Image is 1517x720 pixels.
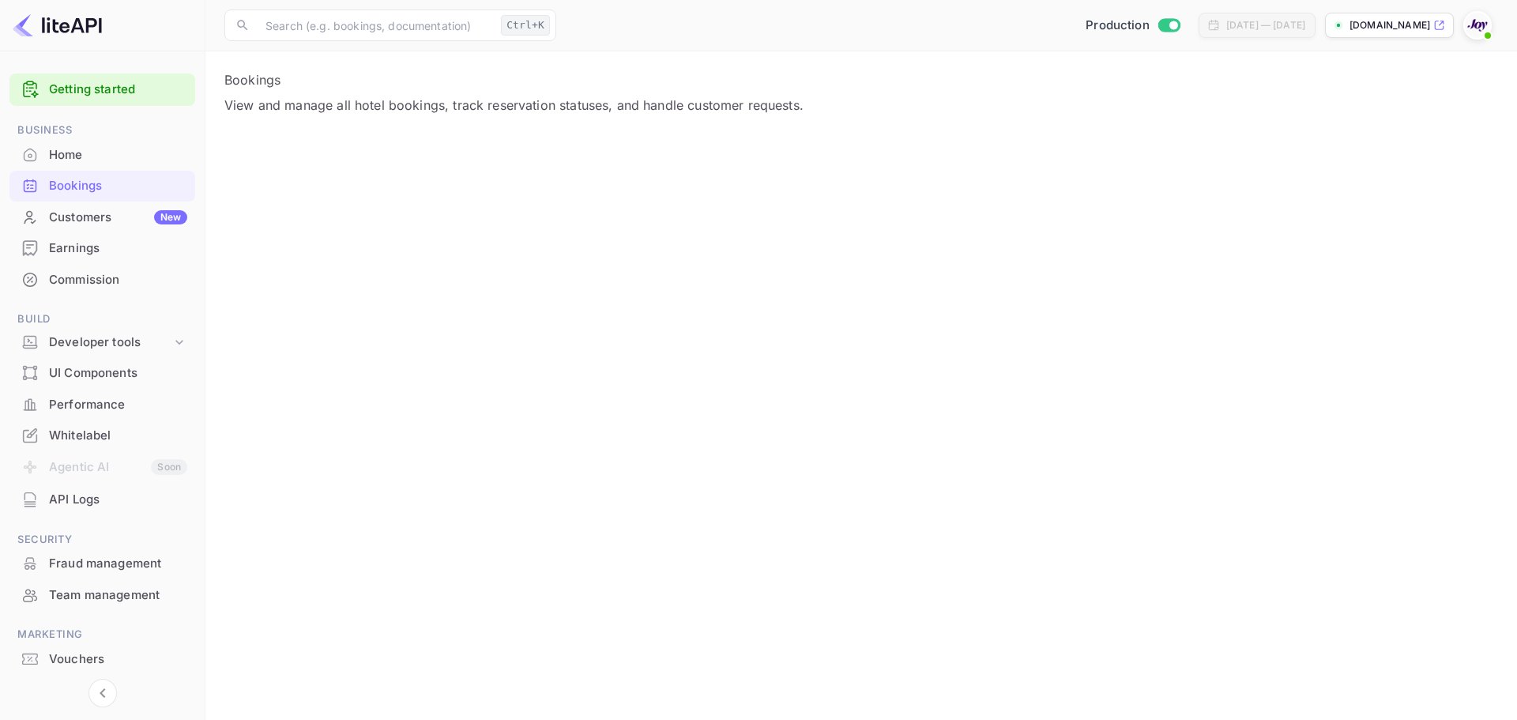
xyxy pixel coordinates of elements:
button: Collapse navigation [88,679,117,707]
div: Getting started [9,74,195,106]
div: Developer tools [49,334,171,352]
div: UI Components [49,364,187,383]
a: Performance [9,390,195,419]
p: Bookings [224,70,1498,89]
div: Whitelabel [9,420,195,451]
div: Vouchers [9,644,195,675]
div: Ctrl+K [501,15,550,36]
img: With Joy [1465,13,1490,38]
span: Build [9,311,195,328]
input: Search (e.g. bookings, documentation) [256,9,495,41]
div: Earnings [49,239,187,258]
a: CustomersNew [9,202,195,232]
a: Earnings [9,233,195,262]
div: Bookings [49,177,187,195]
a: Vouchers [9,644,195,673]
div: CustomersNew [9,202,195,233]
div: Bookings [9,171,195,202]
p: [DOMAIN_NAME] [1349,18,1430,32]
div: UI Components [9,358,195,389]
a: Commission [9,265,195,294]
div: Commission [49,271,187,289]
span: Security [9,531,195,548]
div: Home [9,140,195,171]
div: [DATE] — [DATE] [1226,18,1305,32]
div: API Logs [49,491,187,509]
img: LiteAPI logo [13,13,102,38]
a: UI Components [9,358,195,387]
a: Team management [9,580,195,609]
a: Whitelabel [9,420,195,450]
div: Vouchers [49,650,187,669]
div: API Logs [9,484,195,515]
div: Performance [9,390,195,420]
a: API Logs [9,484,195,514]
span: Marketing [9,626,195,643]
div: Team management [49,586,187,605]
a: Getting started [49,81,187,99]
div: New [154,210,187,224]
div: Customers [49,209,187,227]
div: Earnings [9,233,195,264]
a: Home [9,140,195,169]
span: Production [1086,17,1150,35]
div: Home [49,146,187,164]
div: Developer tools [9,329,195,356]
div: Whitelabel [49,427,187,445]
p: View and manage all hotel bookings, track reservation statuses, and handle customer requests. [224,96,1498,115]
div: Team management [9,580,195,611]
div: Performance [49,396,187,414]
div: Switch to Sandbox mode [1079,17,1186,35]
div: Commission [9,265,195,296]
div: Fraud management [9,548,195,579]
a: Bookings [9,171,195,200]
span: Business [9,122,195,139]
div: Fraud management [49,555,187,573]
a: Fraud management [9,548,195,578]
